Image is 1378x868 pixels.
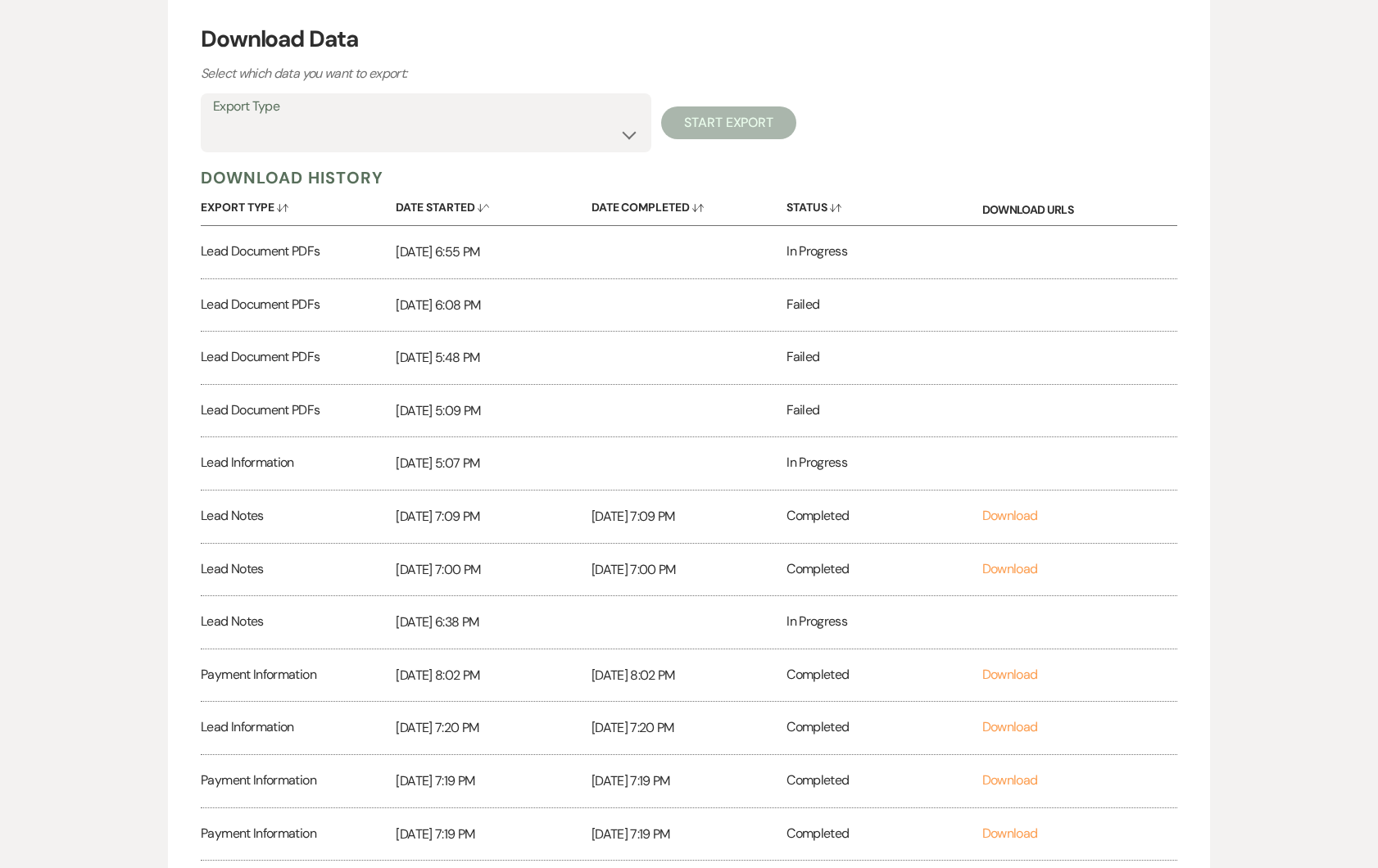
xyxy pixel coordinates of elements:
div: Completed [786,755,981,807]
div: Lead Information [201,702,396,754]
a: Download [982,507,1038,524]
p: [DATE] 8:02 PM [396,665,591,686]
div: Failed [786,385,981,437]
p: [DATE] 7:09 PM [592,506,786,527]
h5: Download History [201,167,1177,188]
div: Completed [786,491,981,543]
div: Payment Information [201,649,396,702]
div: Lead Document PDFs [201,226,396,278]
p: [DATE] 6:08 PM [396,295,591,316]
p: [DATE] 7:00 PM [396,559,591,581]
div: Completed [786,808,981,861]
p: [DATE] 7:19 PM [592,771,786,792]
div: Payment Information [201,755,396,807]
div: Lead Notes [201,544,396,596]
p: Select which data you want to export: [201,63,774,84]
div: In Progress [786,437,981,490]
a: Download [982,825,1038,842]
div: Completed [786,649,981,702]
div: Failed [786,332,981,384]
button: Export Type [201,188,396,220]
div: Completed [786,702,981,754]
p: [DATE] 7:19 PM [592,824,786,845]
label: Export Type [213,95,639,119]
a: Download [982,771,1038,789]
p: [DATE] 7:09 PM [396,506,591,527]
a: Download [982,666,1038,683]
button: Status [786,188,981,220]
p: [DATE] 5:48 PM [396,347,591,368]
button: Start Export [661,106,796,139]
div: Lead Notes [201,491,396,543]
div: Lead Document PDFs [201,279,396,332]
div: Completed [786,544,981,596]
p: [DATE] 5:09 PM [396,400,591,422]
a: Download [982,560,1038,577]
div: In Progress [786,226,981,278]
div: In Progress [786,596,981,649]
p: [DATE] 5:07 PM [396,453,591,474]
div: Lead Document PDFs [201,332,396,384]
div: Failed [786,279,981,332]
div: Lead Information [201,437,396,490]
button: Date Started [396,188,591,220]
div: Download URLs [982,188,1177,225]
p: [DATE] 6:55 PM [396,242,591,263]
a: Download [982,718,1038,735]
div: Lead Notes [201,596,396,649]
p: [DATE] 7:00 PM [592,559,786,581]
button: Date Completed [592,188,786,220]
p: [DATE] 7:19 PM [396,824,591,845]
p: [DATE] 8:02 PM [592,665,786,686]
p: [DATE] 7:19 PM [396,771,591,792]
h3: Download Data [201,22,1177,57]
div: Lead Document PDFs [201,385,396,437]
div: Payment Information [201,808,396,861]
p: [DATE] 6:38 PM [396,612,591,633]
p: [DATE] 7:20 PM [396,717,591,739]
p: [DATE] 7:20 PM [592,717,786,739]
